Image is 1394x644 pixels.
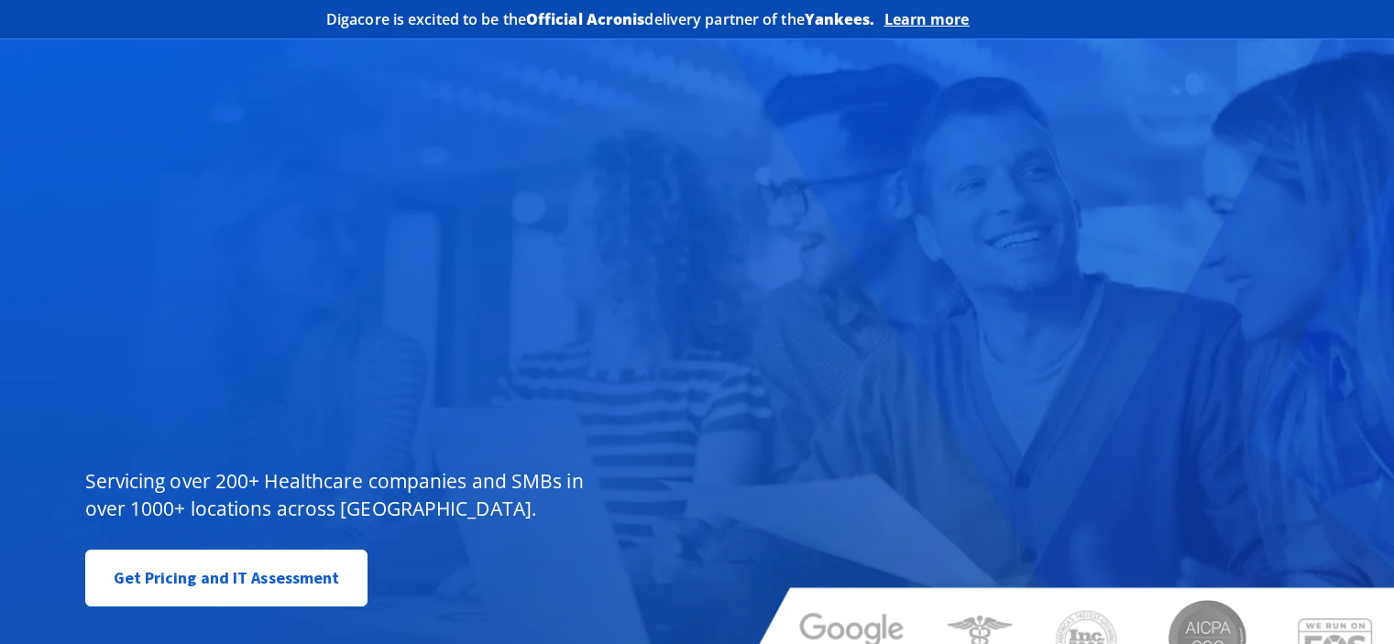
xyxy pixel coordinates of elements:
h2: Digacore is excited to be the delivery partner of the [326,12,875,27]
b: Official Acronis [526,9,645,29]
img: Acronis [979,5,1069,32]
span: Get Pricing and IT Assessment [114,560,340,596]
b: Yankees. [805,9,875,29]
a: Learn more [884,10,970,28]
p: Servicing over 200+ Healthcare companies and SMBs in over 1000+ locations across [GEOGRAPHIC_DATA]. [85,467,598,522]
a: Get Pricing and IT Assessment [85,550,368,606]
